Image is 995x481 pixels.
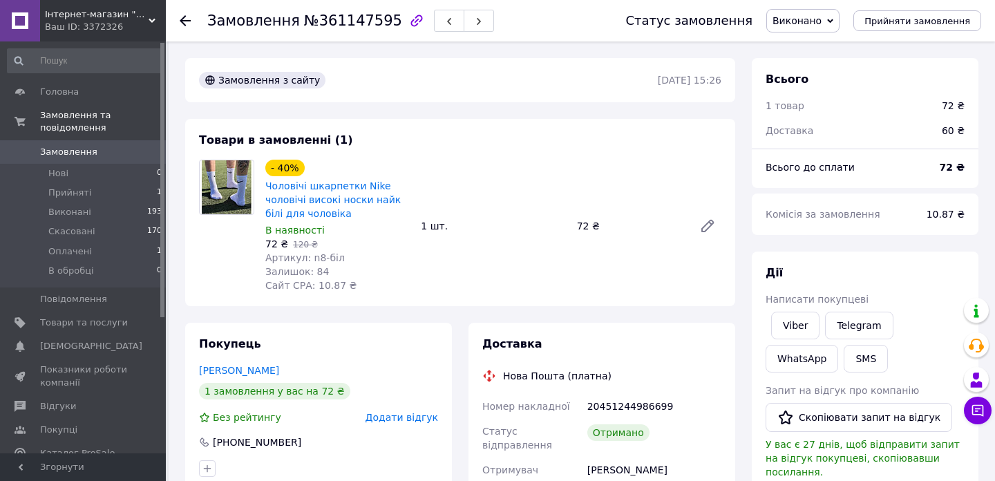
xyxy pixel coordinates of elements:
div: 72 ₴ [942,99,965,113]
span: Всього до сплати [766,162,855,173]
span: Написати покупцеві [766,294,869,305]
span: Без рейтингу [213,412,281,423]
span: Повідомлення [40,293,107,305]
span: Номер накладної [482,401,570,412]
a: Viber [771,312,819,339]
span: Доставка [766,125,813,136]
button: SMS [844,345,888,372]
div: 60 ₴ [934,115,973,146]
div: 72 ₴ [571,216,688,236]
span: Дії [766,266,783,279]
div: [PHONE_NUMBER] [211,435,303,449]
span: Запит на відгук про компанію [766,385,919,396]
span: Покупці [40,424,77,436]
div: Повернутися назад [180,14,191,28]
span: Товари в замовленні (1) [199,133,353,147]
span: Виконані [48,206,91,218]
span: Прийняті [48,187,91,199]
span: Прийняти замовлення [864,16,970,26]
span: Оплачені [48,245,92,258]
div: - 40% [265,160,305,176]
span: Покупець [199,337,261,350]
span: Нові [48,167,68,180]
span: Інтернет-магазин "ObuVaka" якісне стильне спортивне взуття [45,8,149,21]
button: Чат з покупцем [964,397,992,424]
div: 1 замовлення у вас на 72 ₴ [199,383,350,399]
span: Артикул: n8-біл [265,252,345,263]
span: Показники роботи компанії [40,364,128,388]
div: Нова Пошта (платна) [500,369,615,383]
span: Доставка [482,337,542,350]
span: Залишок: 84 [265,266,329,277]
b: 72 ₴ [940,162,965,173]
span: 1 [157,245,162,258]
span: Замовлення [207,12,300,29]
a: WhatsApp [766,345,838,372]
span: 1 [157,187,162,199]
span: Отримувач [482,464,538,475]
span: Відгуки [40,400,76,413]
span: Каталог ProSale [40,447,115,460]
a: [PERSON_NAME] [199,365,279,376]
a: Telegram [825,312,893,339]
button: Прийняти замовлення [853,10,981,31]
span: Товари та послуги [40,317,128,329]
span: Головна [40,86,79,98]
span: У вас є 27 днів, щоб відправити запит на відгук покупцеві, скопіювавши посилання. [766,439,960,478]
a: Редагувати [694,212,721,240]
div: 20451244986699 [585,394,724,419]
span: Скасовані [48,225,95,238]
span: 1 товар [766,100,804,111]
span: 72 ₴ [265,238,288,249]
span: [DEMOGRAPHIC_DATA] [40,340,142,352]
div: Замовлення з сайту [199,72,325,88]
span: №361147595 [304,12,402,29]
a: Чоловічі шкарпетки Nike чоловічі високі носки найк білі для чоловіка [265,180,401,219]
span: 0 [157,167,162,180]
span: 170 [147,225,162,238]
span: Статус відправлення [482,426,552,451]
span: 193 [147,206,162,218]
span: 0 [157,265,162,277]
span: В обробці [48,265,94,277]
button: Скопіювати запит на відгук [766,403,952,432]
div: 1 шт. [415,216,571,236]
div: Отримано [587,424,650,441]
input: Пошук [7,48,163,73]
span: Виконано [773,15,822,26]
span: Замовлення [40,146,97,158]
span: Сайт СРА: 10.87 ₴ [265,280,357,291]
span: Додати відгук [366,412,438,423]
div: Ваш ID: 3372326 [45,21,166,33]
span: Всього [766,73,808,86]
span: Замовлення та повідомлення [40,109,166,134]
div: Статус замовлення [625,14,752,28]
img: Чоловічі шкарпетки Nike чоловічі високі носки найк білі для чоловіка [202,160,252,214]
time: [DATE] 15:26 [658,75,721,86]
span: 120 ₴ [293,240,318,249]
span: Комісія за замовлення [766,209,880,220]
span: 10.87 ₴ [927,209,965,220]
span: В наявності [265,225,325,236]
